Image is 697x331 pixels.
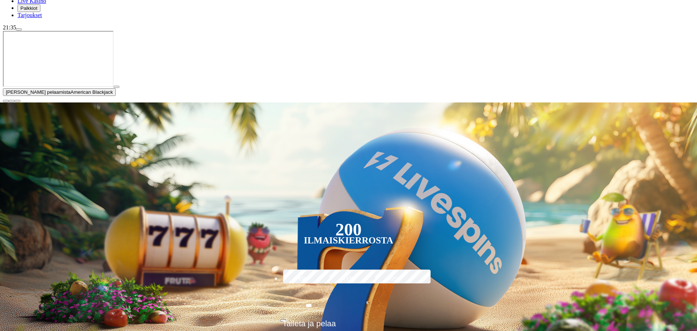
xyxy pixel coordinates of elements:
[373,269,416,290] label: €250
[281,269,324,290] label: €50
[20,5,37,11] span: Palkkiot
[3,31,114,87] iframe: American Blackjack
[9,100,15,102] button: chevron-down icon
[328,269,370,290] label: €150
[3,24,16,31] span: 21:35
[286,317,288,321] span: €
[3,100,9,102] button: close icon
[114,86,119,88] button: play icon
[335,225,361,234] div: 200
[17,4,40,12] button: reward iconPalkkiot
[3,88,116,96] button: [PERSON_NAME] pelaamistaAmerican Blackjack
[16,28,22,31] button: menu
[17,12,42,18] a: gift-inverted iconTarjoukset
[367,299,369,306] span: €
[71,89,113,95] span: American Blackjack
[15,100,20,102] button: fullscreen icon
[6,89,71,95] span: [PERSON_NAME] pelaamista
[304,236,393,245] div: Ilmaiskierrosta
[17,12,42,18] span: Tarjoukset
